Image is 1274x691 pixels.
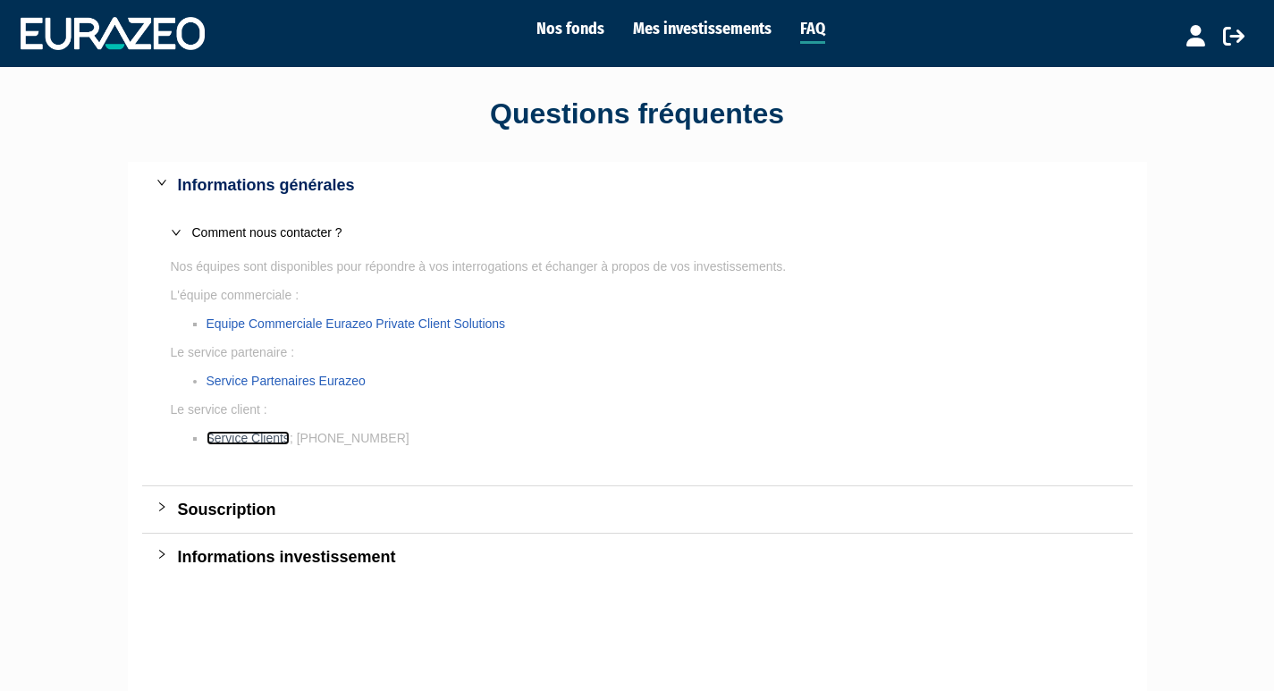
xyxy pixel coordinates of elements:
div: Questions fréquentes [128,94,1147,135]
a: Service Clients [207,431,290,445]
li: ; [PHONE_NUMBER] [207,428,1104,448]
div: Informations générales [142,162,1133,208]
div: Informations investissement [142,534,1133,580]
p: Le service client : [171,400,1104,419]
a: Mes investissements [633,16,772,41]
div: Souscription [142,486,1133,533]
img: 1732889491-logotype_eurazeo_blanc_rvb.png [21,17,205,49]
p: L'équipe commerciale : [171,285,1104,305]
a: Equipe Commerciale Eurazeo Private Client Solutions [207,316,506,331]
p: Le service partenaire : [171,342,1104,362]
span: collapsed [156,501,167,512]
p: Nos équipes sont disponibles pour répondre à vos interrogations et échanger à propos de vos inves... [171,257,1104,276]
span: expanded [171,227,181,238]
div: Comment nous contacter ? [156,212,1118,253]
a: Nos fonds [536,16,604,41]
span: collapsed [156,549,167,560]
div: Informations générales [178,173,1118,198]
a: Service Partenaires Eurazeo [207,374,366,388]
div: Comment nous contacter ? [192,223,1104,242]
a: FAQ [800,16,825,44]
div: Informations investissement [178,544,1118,569]
div: Souscription [178,497,1118,522]
span: expanded [156,177,167,188]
